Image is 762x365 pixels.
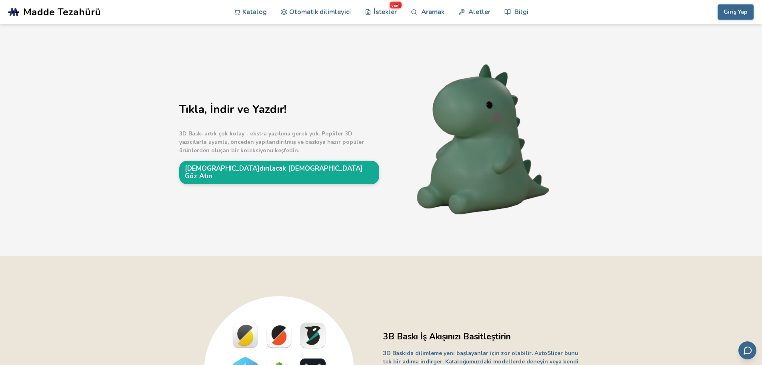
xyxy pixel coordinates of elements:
button: Giriş Yap [718,4,754,20]
font: Otomatik dilimleyici [289,7,351,16]
font: Bilgi [514,7,528,16]
font: Aramak [421,7,444,16]
button: E-posta yoluyla geri bildirim gönderin [738,341,756,359]
font: Katalog [242,7,267,16]
font: 3D Baskı artık çok kolay - ekstra yazılıma gerek yok. Popüler 3D yazıcılarla uyumlu, önceden yapı... [179,130,364,154]
font: Giriş Yap [724,8,748,16]
font: yeni [392,3,400,8]
font: 3B Baskı İş Akışınızı Basitleştirin [383,331,511,342]
a: [DEMOGRAPHIC_DATA]dırılacak [DEMOGRAPHIC_DATA] Göz Atın [179,161,379,184]
font: Madde Tezahürü [23,5,101,19]
font: [DEMOGRAPHIC_DATA]dırılacak [DEMOGRAPHIC_DATA] Göz Atın [185,164,363,181]
font: Tıkla, İndir ve Yazdır! [179,102,286,117]
font: İstekler [374,7,397,16]
font: Aletler [468,7,490,16]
